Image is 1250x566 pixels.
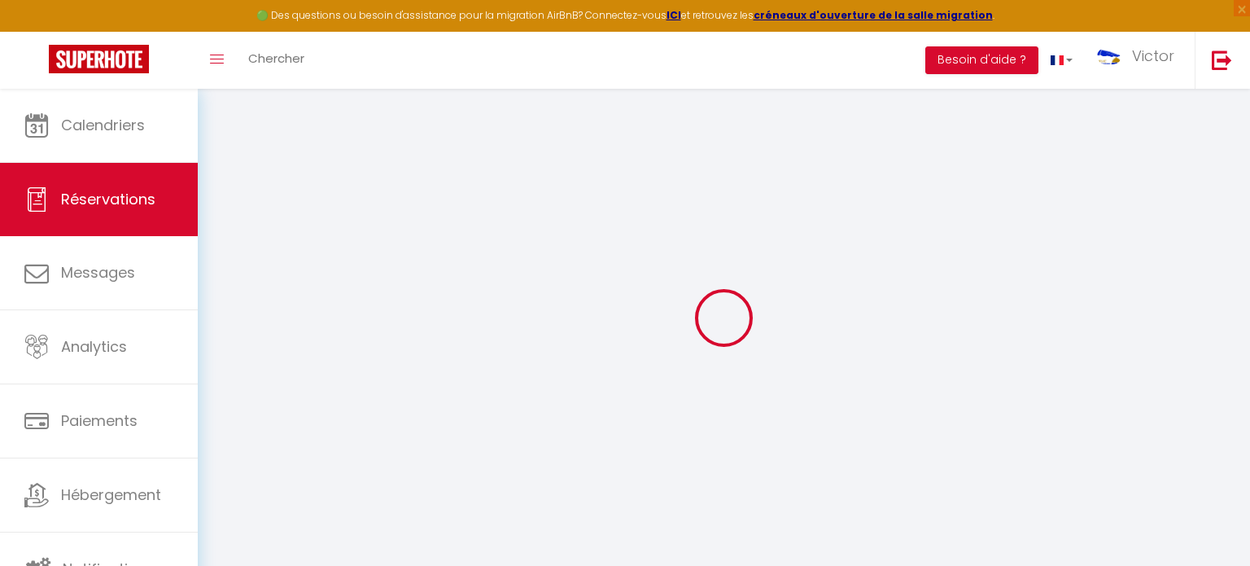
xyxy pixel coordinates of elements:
span: Calendriers [61,115,145,135]
img: logout [1212,50,1232,70]
span: Paiements [61,410,138,431]
a: ... Victor [1085,32,1195,89]
iframe: Chat [1181,493,1238,554]
img: ... [1097,48,1121,64]
img: Super Booking [49,45,149,73]
a: créneaux d'ouverture de la salle migration [754,8,993,22]
span: Chercher [248,50,304,67]
span: Réservations [61,189,155,209]
a: Chercher [236,32,317,89]
span: Analytics [61,336,127,357]
button: Besoin d'aide ? [925,46,1038,74]
span: Messages [61,262,135,283]
span: Victor [1132,46,1174,66]
span: Hébergement [61,485,161,505]
a: ICI [667,8,681,22]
